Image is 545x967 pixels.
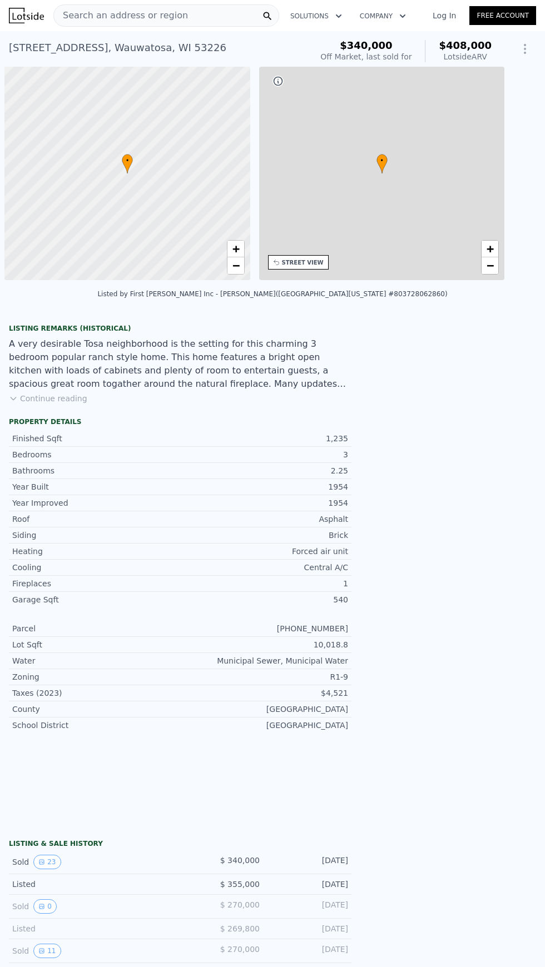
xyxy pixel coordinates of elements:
div: Finished Sqft [12,433,180,444]
span: − [232,258,239,272]
span: $ 269,800 [220,924,260,933]
a: Zoom out [482,257,498,274]
div: Taxes (2023) [12,687,180,699]
span: + [232,242,239,256]
div: • [122,154,133,173]
div: A very desirable Tosa neighborhood is the setting for this charming 3 bedroom popular ranch style... [9,337,351,391]
div: [PHONE_NUMBER] [180,623,348,634]
button: Continue reading [9,393,87,404]
button: View historical data [33,899,57,914]
div: Bedrooms [12,449,180,460]
span: $408,000 [439,39,492,51]
div: 2.25 [180,465,348,476]
a: Zoom in [482,241,498,257]
span: Search an address or region [54,9,188,22]
span: − [487,258,494,272]
div: Bathrooms [12,465,180,476]
button: Company [351,6,415,26]
span: $ 270,000 [220,900,260,909]
div: [DATE] [269,899,348,914]
button: Show Options [514,38,536,60]
span: • [376,156,388,166]
span: • [122,156,133,166]
div: 1,235 [180,433,348,444]
img: Lotside [9,8,44,23]
div: Central A/C [180,562,348,573]
div: Listed [12,879,171,890]
div: 540 [180,594,348,605]
div: [GEOGRAPHIC_DATA] [180,704,348,715]
div: • [376,154,388,173]
div: Zoning [12,671,180,682]
div: Listing Remarks (Historical) [9,324,351,333]
div: [GEOGRAPHIC_DATA] [180,720,348,731]
div: Sold [12,899,171,914]
a: Zoom out [227,257,244,274]
span: $ 270,000 [220,945,260,954]
div: Cooling [12,562,180,573]
button: Solutions [281,6,351,26]
div: [DATE] [269,879,348,890]
div: Lot Sqft [12,639,180,650]
div: Year Built [12,481,180,492]
span: $ 355,000 [220,880,260,889]
div: Parcel [12,623,180,634]
div: Year Improved [12,497,180,509]
div: Sold [12,944,171,958]
button: View historical data [33,855,61,869]
div: Brick [180,530,348,541]
div: Municipal Sewer, Municipal Water [180,655,348,666]
div: Siding [12,530,180,541]
div: [DATE] [269,923,348,934]
div: Asphalt [180,514,348,525]
button: View historical data [33,944,61,958]
div: LISTING & SALE HISTORY [9,839,351,850]
div: Forced air unit [180,546,348,557]
div: $4,521 [180,687,348,699]
span: $ 340,000 [220,856,260,865]
div: Sold [12,855,171,869]
a: Free Account [469,6,536,25]
div: Property details [9,417,351,426]
div: [DATE] [269,944,348,958]
div: [STREET_ADDRESS] , Wauwatosa , WI 53226 [9,40,226,56]
div: School District [12,720,180,731]
div: Off Market, last sold for [320,51,412,62]
a: Log In [419,10,469,21]
div: Heating [12,546,180,557]
div: STREET VIEW [282,258,324,267]
span: $340,000 [340,39,393,51]
div: 1954 [180,497,348,509]
div: Water [12,655,180,666]
div: Garage Sqft [12,594,180,605]
div: County [12,704,180,715]
div: 1 [180,578,348,589]
div: R1-9 [180,671,348,682]
div: Fireplaces [12,578,180,589]
div: 1954 [180,481,348,492]
div: Listed by First [PERSON_NAME] Inc - [PERSON_NAME] ([GEOGRAPHIC_DATA][US_STATE] #803728062860) [97,290,447,298]
div: [DATE] [269,855,348,869]
div: Lotside ARV [439,51,492,62]
div: 3 [180,449,348,460]
span: + [487,242,494,256]
a: Zoom in [227,241,244,257]
div: Listed [12,923,171,934]
div: 10,018.8 [180,639,348,650]
div: Roof [12,514,180,525]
